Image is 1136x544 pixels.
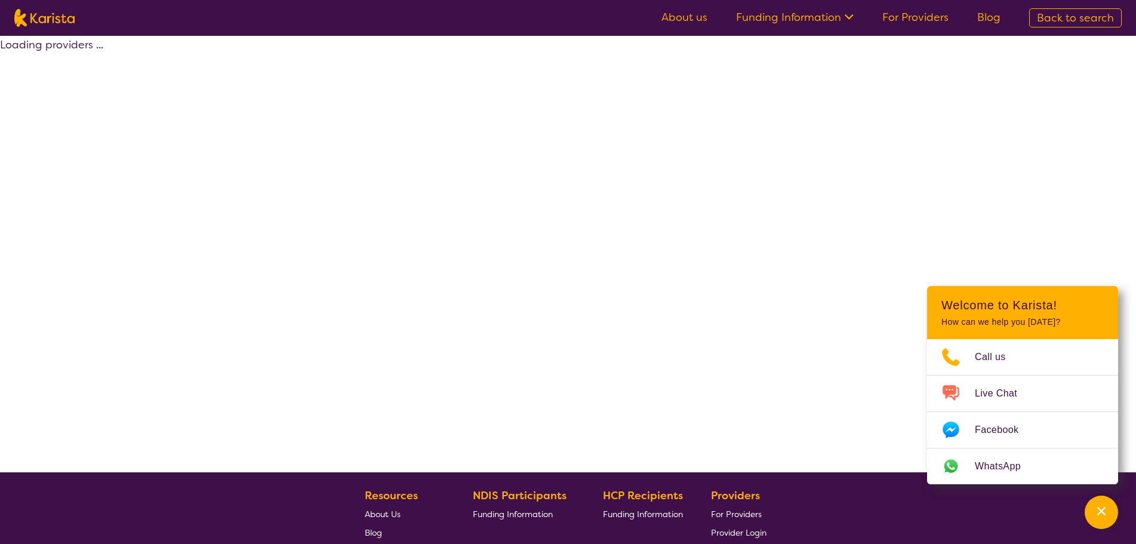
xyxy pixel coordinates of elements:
[603,505,683,523] a: Funding Information
[941,298,1104,312] h2: Welcome to Karista!
[711,523,766,542] a: Provider Login
[1029,8,1122,27] a: Back to search
[14,9,75,27] img: Karista logo
[365,523,445,542] a: Blog
[882,10,949,24] a: For Providers
[975,457,1035,475] span: WhatsApp
[975,385,1032,402] span: Live Chat
[711,509,762,520] span: For Providers
[1085,496,1118,529] button: Channel Menu
[365,509,401,520] span: About Us
[975,421,1033,439] span: Facebook
[711,488,760,503] b: Providers
[711,527,766,538] span: Provider Login
[941,317,1104,327] p: How can we help you [DATE]?
[661,10,707,24] a: About us
[927,448,1118,484] a: Web link opens in a new tab.
[603,488,683,503] b: HCP Recipients
[473,509,553,520] span: Funding Information
[365,488,418,503] b: Resources
[365,505,445,523] a: About Us
[365,527,382,538] span: Blog
[927,339,1118,484] ul: Choose channel
[736,10,854,24] a: Funding Information
[975,348,1020,366] span: Call us
[473,505,575,523] a: Funding Information
[1037,11,1114,25] span: Back to search
[927,339,1118,375] a: Call 0485972676 via 3CX
[603,509,683,520] span: Funding Information
[711,505,766,523] a: For Providers
[473,488,567,503] b: NDIS Participants
[927,286,1118,484] div: Channel Menu
[977,10,1000,24] a: Blog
